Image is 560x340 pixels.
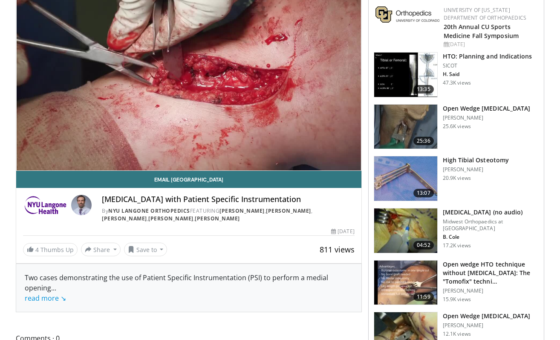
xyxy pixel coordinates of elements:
span: 25:36 [413,137,434,145]
p: [PERSON_NAME] [443,166,509,173]
a: Email [GEOGRAPHIC_DATA] [16,171,361,188]
span: 13:35 [413,85,434,94]
p: [PERSON_NAME] [443,322,531,329]
h3: HTO: Planning and Indications [443,52,532,61]
p: 15.9K views [443,296,471,303]
p: SICOT [443,62,532,69]
a: 13:35 HTO: Planning and Indications SICOT H. Said 47.3K views [374,52,539,97]
h3: Open Wedge [MEDICAL_DATA] [443,104,531,113]
span: 04:52 [413,241,434,249]
img: NYU Langone Orthopedics [23,195,68,215]
p: [PERSON_NAME] [443,287,539,294]
span: 13:07 [413,189,434,197]
h3: [MEDICAL_DATA] (no audio) [443,208,539,217]
h3: Open wedge HTO technique without [MEDICAL_DATA]: The "Tomofix" techni… [443,260,539,286]
a: [PERSON_NAME] [266,207,311,214]
p: 20.9K views [443,175,471,182]
img: 6da97908-3356-4b25-aff2-ae42dc3f30de.150x105_q85_crop-smart_upscale.jpg [374,261,437,305]
span: 4 [35,246,39,254]
img: Avatar [71,195,92,215]
img: 355603a8-37da-49b6-856f-e00d7e9307d3.png.150x105_q85_autocrop_double_scale_upscale_version-0.2.png [375,6,439,23]
div: [DATE] [444,41,537,48]
p: 47.3K views [443,79,471,86]
a: [PERSON_NAME] [219,207,265,214]
p: 12.1K views [443,331,471,337]
a: 04:52 [MEDICAL_DATA] (no audio) Midwest Orthopaedics at [GEOGRAPHIC_DATA] B. Cole 17.2K views [374,208,539,253]
h3: Open Wedge [MEDICAL_DATA] [443,312,531,320]
a: 25:36 Open Wedge [MEDICAL_DATA] [PERSON_NAME] 25.6K views [374,104,539,149]
div: [DATE] [331,228,354,235]
img: 297961_0002_1.png.150x105_q85_crop-smart_upscale.jpg [374,53,437,97]
p: Midwest Orthopaedics at [GEOGRAPHIC_DATA] [443,218,539,232]
p: B. Cole [443,234,539,240]
p: [PERSON_NAME] [443,114,531,121]
div: By FEATURING , , , , [102,207,354,223]
p: H. Said [443,71,532,78]
p: 25.6K views [443,123,471,130]
a: [PERSON_NAME] [148,215,193,222]
h4: [MEDICAL_DATA] with Patient Specific Instrumentation [102,195,354,204]
img: 38896_0000_3.png.150x105_q85_crop-smart_upscale.jpg [374,208,437,253]
img: c11a38e3-950c-4dae-9309-53f3bdf05539.150x105_q85_crop-smart_upscale.jpg [374,156,437,201]
a: 4 Thumbs Up [23,243,78,256]
a: 20th Annual CU Sports Medicine Fall Symposium [444,23,519,40]
span: 11:59 [413,293,434,301]
a: 11:59 Open wedge HTO technique without [MEDICAL_DATA]: The "Tomofix" techni… [PERSON_NAME] 15.9K ... [374,260,539,305]
button: Save to [124,243,167,256]
span: ... [25,283,66,303]
p: 17.2K views [443,242,471,249]
h3: High Tibial Osteotomy [443,156,509,164]
a: 13:07 High Tibial Osteotomy [PERSON_NAME] 20.9K views [374,156,539,201]
span: 811 views [320,244,355,255]
a: [PERSON_NAME] [195,215,240,222]
a: University of [US_STATE] Department of Orthopaedics [444,6,526,21]
a: NYU Langone Orthopedics [108,207,190,214]
button: Share [81,243,121,256]
a: [PERSON_NAME] [102,215,147,222]
a: read more ↘ [25,293,66,303]
div: Two cases demonstrating the use of Patient Specific Instrumentation (PSI) to perform a medial ope... [25,273,353,303]
img: 1390019_3.png.150x105_q85_crop-smart_upscale.jpg [374,105,437,149]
